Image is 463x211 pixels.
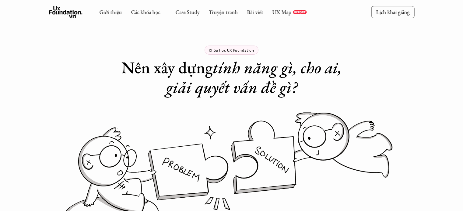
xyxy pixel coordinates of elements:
[175,9,199,15] a: Case Study
[110,58,353,97] h1: Nên xây dựng
[99,9,122,15] a: Giới thiệu
[131,9,160,15] a: Các khóa học
[247,9,263,15] a: Bài viết
[371,6,414,18] a: Lịch khai giảng
[166,57,345,98] em: tính năng gì, cho ai, giải quyết vấn đề gì?
[209,9,238,15] a: Truyện tranh
[293,10,307,14] a: REPORT
[209,48,254,52] p: Khóa học UX Foundation
[294,10,305,14] p: REPORT
[376,9,409,15] p: Lịch khai giảng
[272,9,291,15] a: UX Map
